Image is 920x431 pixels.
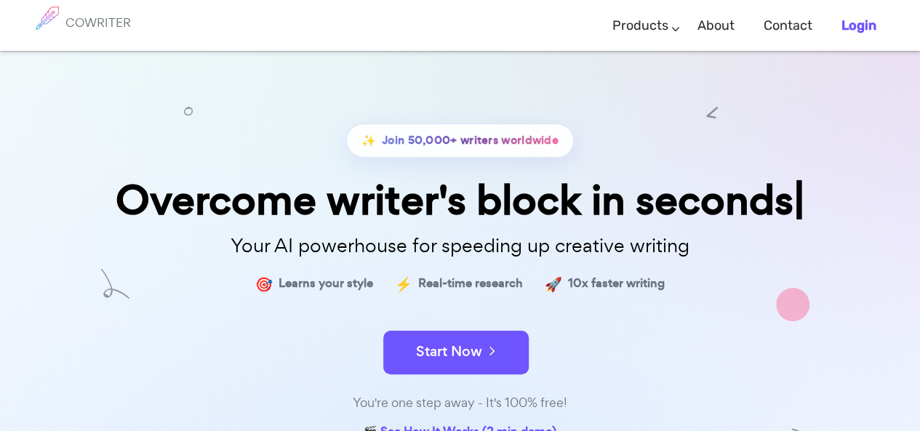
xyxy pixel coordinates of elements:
[841,17,876,33] b: Login
[568,273,665,294] span: 10x faster writing
[65,16,131,29] h6: COWRITER
[545,273,562,294] span: 🚀
[97,392,824,414] div: You're one step away - It's 100% free!
[697,4,735,47] a: About
[97,230,824,262] p: Your AI powerhouse for speeding up creative writing
[361,130,376,151] span: ✨
[255,273,273,294] span: 🎯
[764,4,812,47] a: Contact
[841,4,876,47] a: Login
[383,331,529,374] button: Start Now
[395,273,412,294] span: ⚡
[279,273,373,294] span: Learns your style
[612,4,668,47] a: Products
[97,180,824,221] div: Overcome writer's block in seconds
[382,130,559,151] span: Join 50,000+ writers worldwide
[418,273,523,294] span: Real-time research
